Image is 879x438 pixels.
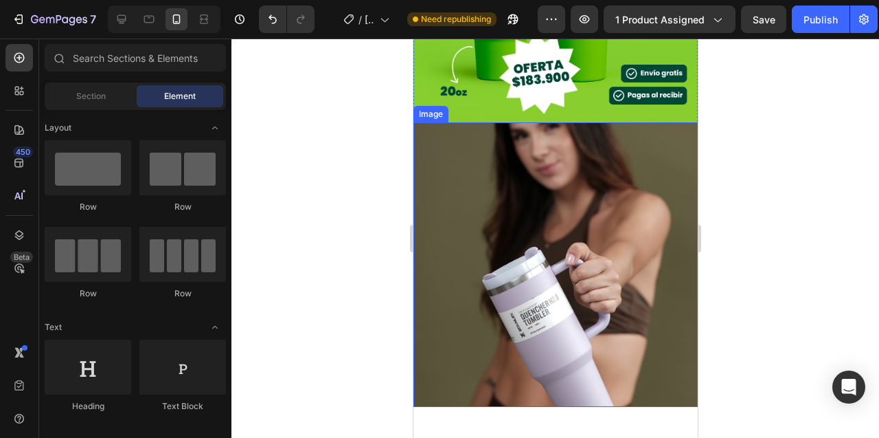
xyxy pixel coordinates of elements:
div: Row [45,287,131,300]
p: 7 [90,11,96,28]
span: Element [164,90,196,102]
div: Text Block [139,400,226,413]
span: / [358,12,362,27]
button: Publish [792,6,849,33]
button: 7 [5,6,102,33]
div: Heading [45,400,131,413]
div: Open Intercom Messenger [832,371,865,404]
span: Save [753,14,775,25]
div: Beta [10,252,33,263]
input: Search Sections & Elements [45,44,226,72]
span: Layout [45,122,71,134]
span: Text [45,321,62,333]
div: Undo/Redo [259,6,315,33]
button: Save [741,6,786,33]
span: Toggle open [204,117,226,139]
iframe: Design area [413,39,698,438]
div: Publish [803,12,838,27]
div: Row [139,287,226,300]
div: Row [45,201,131,213]
span: Section [76,90,106,102]
div: Row [139,201,226,213]
span: 1 product assigned [615,12,705,27]
span: [PERSON_NAME] [365,12,374,27]
button: 1 product assigned [604,6,735,33]
div: 450 [13,146,33,157]
span: Need republishing [421,13,491,25]
span: Toggle open [204,316,226,338]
